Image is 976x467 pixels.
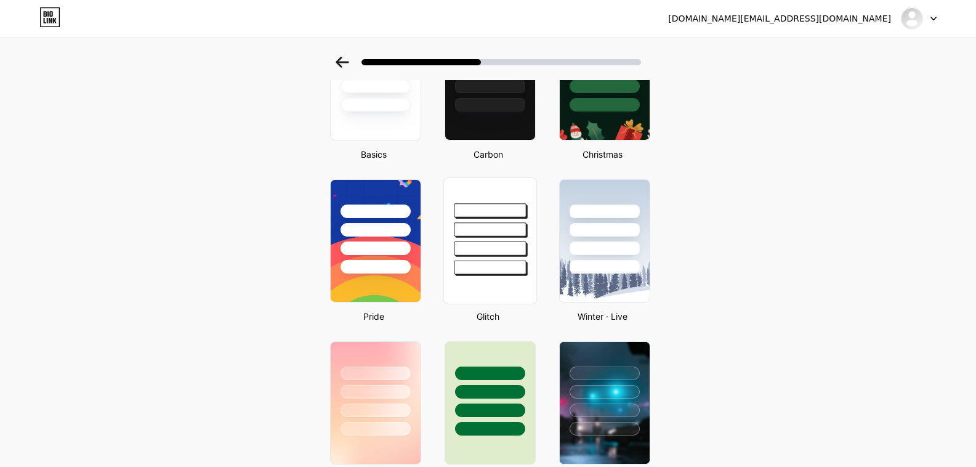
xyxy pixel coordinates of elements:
div: Pride [326,310,421,323]
div: Christmas [555,148,650,161]
div: Basics [326,148,421,161]
div: Glitch [441,310,536,323]
div: Carbon [441,148,536,161]
div: Winter · Live [555,310,650,323]
img: placestoeat [900,7,924,30]
div: [DOMAIN_NAME][EMAIL_ADDRESS][DOMAIN_NAME] [668,12,891,25]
